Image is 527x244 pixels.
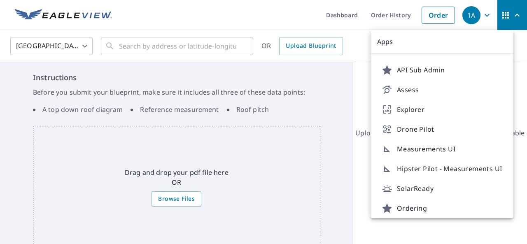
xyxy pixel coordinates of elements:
[422,7,455,24] a: Order
[10,35,93,58] div: [GEOGRAPHIC_DATA]
[377,100,507,119] a: Explorer
[227,105,269,114] li: Roof pitch
[353,128,527,148] p: Upload your blueprint. Then select from the available product options
[261,37,343,55] div: OR
[377,198,507,218] a: Ordering
[33,105,123,114] li: A top down roof diagram
[377,159,507,179] a: Hipster Pilot - Measurements UI
[377,139,507,159] a: Measurements UI
[382,184,502,193] span: SolarReady
[377,119,507,139] a: Drone Pilot
[152,191,201,207] label: Browse Files
[131,105,219,114] li: Reference measurement
[382,124,502,134] span: Drone Pilot
[279,37,343,55] a: Upload Blueprint
[377,179,507,198] a: SolarReady
[382,164,502,174] span: Hipster Pilot - Measurements UI
[377,80,507,100] a: Assess
[382,65,502,75] span: API Sub Admin
[377,60,507,80] a: API Sub Admin
[158,194,195,204] span: Browse Files
[462,6,480,24] div: 1A
[382,144,502,154] span: Measurements UI
[371,30,513,53] p: Apps
[382,203,502,213] span: Ordering
[125,167,229,187] p: Drag and drop your pdf file here OR
[33,87,320,97] p: Before you submit your blueprint, make sure it includes all three of these data points:
[15,9,112,21] img: EV Logo
[382,85,502,95] span: Assess
[33,72,320,83] h6: Instructions
[382,105,502,114] span: Explorer
[119,35,236,58] input: Search by address or latitude-longitude
[286,41,336,51] span: Upload Blueprint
